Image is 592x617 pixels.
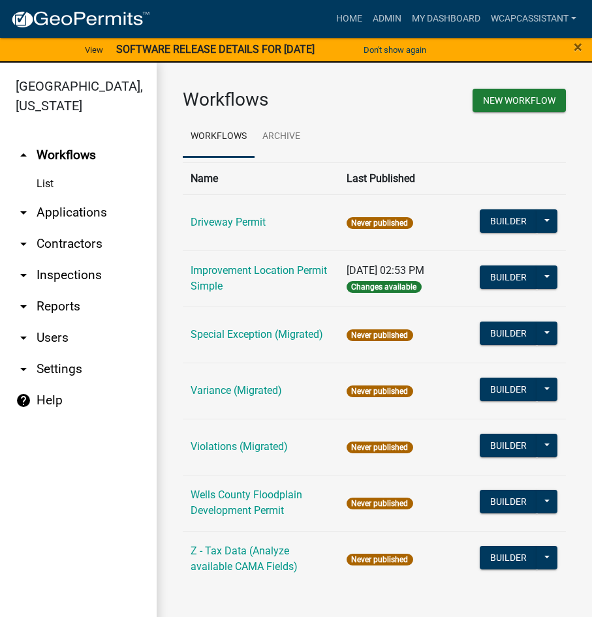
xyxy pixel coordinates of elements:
[574,39,582,55] button: Close
[480,378,537,401] button: Builder
[191,545,298,573] a: Z - Tax Data (Analyze available CAMA Fields)
[191,216,266,228] a: Driveway Permit
[347,442,413,453] span: Never published
[347,385,413,397] span: Never published
[16,205,31,220] i: arrow_drop_down
[407,7,486,31] a: My Dashboard
[480,434,537,457] button: Builder
[347,281,421,293] span: Changes available
[80,39,108,61] a: View
[347,264,424,277] span: [DATE] 02:53 PM
[480,265,537,289] button: Builder
[16,267,31,283] i: arrow_drop_down
[116,43,315,55] strong: SOFTWARE RELEASE DETAILS FOR [DATE]
[574,38,582,56] span: ×
[16,147,31,163] i: arrow_drop_up
[480,322,537,345] button: Builder
[480,490,537,513] button: Builder
[486,7,582,31] a: wcapcassistant
[16,361,31,377] i: arrow_drop_down
[191,264,327,292] a: Improvement Location Permit Simple
[191,440,288,453] a: Violations (Migrated)
[16,236,31,252] i: arrow_drop_down
[473,89,566,112] button: New Workflow
[480,546,537,569] button: Builder
[191,384,282,397] a: Variance (Migrated)
[331,7,367,31] a: Home
[347,554,413,565] span: Never published
[367,7,407,31] a: Admin
[183,162,339,194] th: Name
[480,209,537,233] button: Builder
[358,39,431,61] button: Don't show again
[255,116,308,158] a: Archive
[16,299,31,314] i: arrow_drop_down
[16,330,31,346] i: arrow_drop_down
[183,116,255,158] a: Workflows
[339,162,471,194] th: Last Published
[191,328,323,340] a: Special Exception (Migrated)
[183,89,365,111] h3: Workflows
[347,329,413,341] span: Never published
[191,489,302,517] a: Wells County Floodplain Development Permit
[347,498,413,509] span: Never published
[16,393,31,408] i: help
[347,217,413,229] span: Never published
